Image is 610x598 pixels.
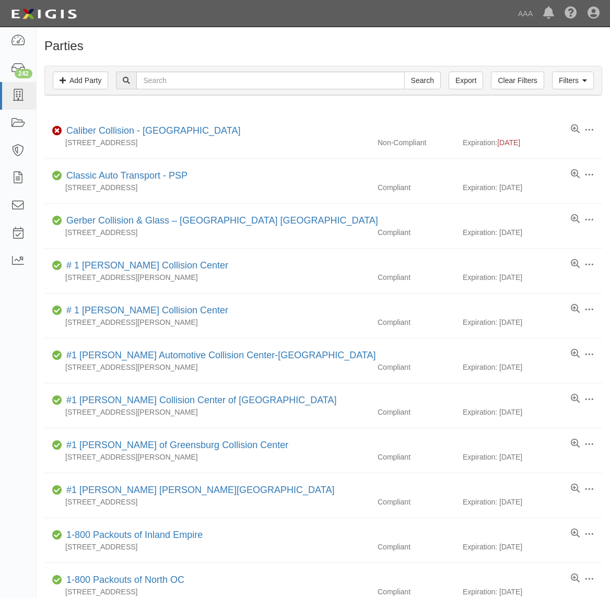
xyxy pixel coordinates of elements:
[62,394,337,407] div: #1 Cochran Collision Center of Greensburg
[370,272,463,283] div: Compliant
[44,227,370,238] div: [STREET_ADDRESS]
[513,3,538,24] a: AAA
[62,304,228,318] div: # 1 Cochran Collision Center
[62,124,240,138] div: Caliber Collision - Gainesville
[370,317,463,327] div: Compliant
[370,542,463,552] div: Compliant
[62,439,288,452] div: #1 Cochran of Greensburg Collision Center
[370,497,463,507] div: Compliant
[370,587,463,597] div: Compliant
[66,170,187,181] a: Classic Auto Transport - PSP
[571,214,580,225] a: View results summary
[370,182,463,193] div: Compliant
[571,304,580,314] a: View results summary
[463,587,602,597] div: Expiration: [DATE]
[463,137,602,148] div: Expiration:
[571,439,580,449] a: View results summary
[52,577,62,584] i: Compliant
[463,272,602,283] div: Expiration: [DATE]
[44,137,370,148] div: [STREET_ADDRESS]
[44,182,370,193] div: [STREET_ADDRESS]
[463,227,602,238] div: Expiration: [DATE]
[44,272,370,283] div: [STREET_ADDRESS][PERSON_NAME]
[15,69,32,78] div: 242
[53,72,108,89] a: Add Party
[463,497,602,507] div: Expiration: [DATE]
[571,529,580,539] a: View results summary
[565,7,577,20] i: Help Center - Complianz
[52,352,62,359] i: Compliant
[66,530,203,540] a: 1-800 Packouts of Inland Empire
[62,349,376,362] div: #1 Cochran Automotive Collision Center-Monroeville
[370,407,463,417] div: Compliant
[66,215,378,226] a: Gerber Collision & Glass – [GEOGRAPHIC_DATA] [GEOGRAPHIC_DATA]
[66,395,337,405] a: #1 [PERSON_NAME] Collision Center of [GEOGRAPHIC_DATA]
[463,407,602,417] div: Expiration: [DATE]
[571,394,580,404] a: View results summary
[62,259,228,273] div: # 1 Cochran Collision Center
[52,127,62,135] i: Non-Compliant
[66,305,228,315] a: # 1 [PERSON_NAME] Collision Center
[370,137,463,148] div: Non-Compliant
[571,169,580,180] a: View results summary
[370,362,463,372] div: Compliant
[463,542,602,552] div: Expiration: [DATE]
[44,587,370,597] div: [STREET_ADDRESS]
[44,542,370,552] div: [STREET_ADDRESS]
[491,72,544,89] a: Clear Filters
[44,362,370,372] div: [STREET_ADDRESS][PERSON_NAME]
[52,442,62,449] i: Compliant
[52,262,62,269] i: Compliant
[463,317,602,327] div: Expiration: [DATE]
[44,39,602,53] h1: Parties
[449,72,483,89] a: Export
[66,574,184,585] a: 1-800 Packouts of North OC
[571,573,580,584] a: View results summary
[552,72,594,89] a: Filters
[62,484,334,497] div: #1 Cochran Robinson Township
[66,485,334,495] a: #1 [PERSON_NAME] [PERSON_NAME][GEOGRAPHIC_DATA]
[571,124,580,135] a: View results summary
[44,452,370,462] div: [STREET_ADDRESS][PERSON_NAME]
[44,317,370,327] div: [STREET_ADDRESS][PERSON_NAME]
[52,172,62,180] i: Compliant
[66,125,240,136] a: Caliber Collision - [GEOGRAPHIC_DATA]
[52,532,62,539] i: Compliant
[62,529,203,542] div: 1-800 Packouts of Inland Empire
[463,182,602,193] div: Expiration: [DATE]
[497,138,520,147] span: [DATE]
[66,350,376,360] a: #1 [PERSON_NAME] Automotive Collision Center-[GEOGRAPHIC_DATA]
[370,227,463,238] div: Compliant
[463,362,602,372] div: Expiration: [DATE]
[52,307,62,314] i: Compliant
[52,217,62,225] i: Compliant
[571,349,580,359] a: View results summary
[571,259,580,269] a: View results summary
[404,72,441,89] input: Search
[136,72,404,89] input: Search
[62,169,187,183] div: Classic Auto Transport - PSP
[463,452,602,462] div: Expiration: [DATE]
[52,397,62,404] i: Compliant
[370,452,463,462] div: Compliant
[44,407,370,417] div: [STREET_ADDRESS][PERSON_NAME]
[571,484,580,494] a: View results summary
[62,214,378,228] div: Gerber Collision & Glass – Houston Brighton
[44,497,370,507] div: [STREET_ADDRESS]
[62,573,184,587] div: 1-800 Packouts of North OC
[8,5,80,24] img: logo-5460c22ac91f19d4615b14bd174203de0afe785f0fc80cf4dbbc73dc1793850b.png
[66,440,288,450] a: #1 [PERSON_NAME] of Greensburg Collision Center
[66,260,228,271] a: # 1 [PERSON_NAME] Collision Center
[52,487,62,494] i: Compliant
